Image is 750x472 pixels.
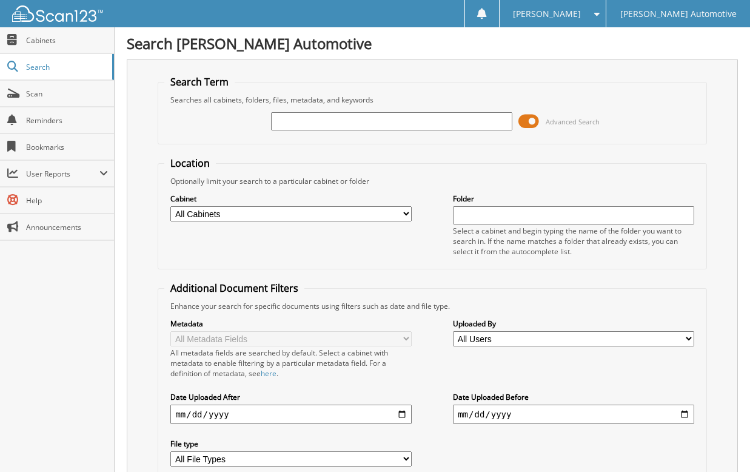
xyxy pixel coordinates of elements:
div: All metadata fields are searched by default. Select a cabinet with metadata to enable filtering b... [170,348,411,379]
legend: Location [164,157,216,170]
div: Optionally limit your search to a particular cabinet or folder [164,176,700,186]
span: Reminders [26,115,108,126]
label: File type [170,439,411,449]
span: Search [26,62,106,72]
label: Uploaded By [453,319,694,329]
span: User Reports [26,169,99,179]
span: Bookmarks [26,142,108,152]
label: Date Uploaded After [170,392,411,402]
div: Enhance your search for specific documents using filters such as date and file type. [164,301,700,311]
div: Searches all cabinets, folders, files, metadata, and keywords [164,95,700,105]
label: Folder [453,194,694,204]
span: Announcements [26,222,108,232]
input: start [170,405,411,424]
div: Select a cabinet and begin typing the name of the folder you want to search in. If the name match... [453,226,694,257]
legend: Additional Document Filters [164,282,304,295]
span: Scan [26,89,108,99]
span: Advanced Search [546,117,600,126]
label: Date Uploaded Before [453,392,694,402]
span: Help [26,195,108,206]
legend: Search Term [164,75,235,89]
span: Cabinets [26,35,108,46]
input: end [453,405,694,424]
span: [PERSON_NAME] Automotive [620,10,737,18]
label: Cabinet [170,194,411,204]
a: here [261,368,276,379]
img: scan123-logo-white.svg [12,5,103,22]
h1: Search [PERSON_NAME] Automotive [127,33,738,53]
label: Metadata [170,319,411,329]
span: [PERSON_NAME] [513,10,581,18]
